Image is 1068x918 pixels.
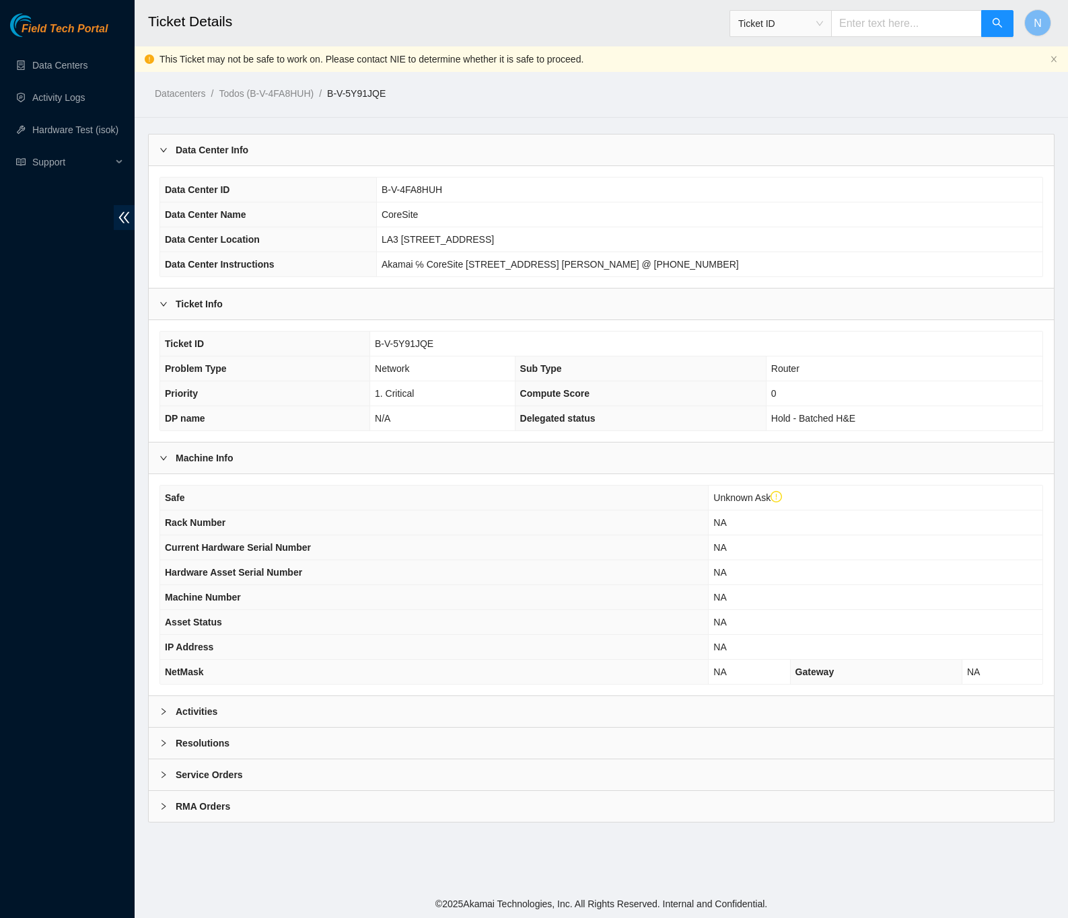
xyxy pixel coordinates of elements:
[219,88,314,99] a: Todos (B-V-4FA8HUH)
[382,209,418,220] span: CoreSite
[165,234,260,245] span: Data Center Location
[16,157,26,167] span: read
[176,767,243,782] b: Service Orders
[32,92,85,103] a: Activity Logs
[713,542,726,553] span: NA
[159,802,168,810] span: right
[176,799,230,814] b: RMA Orders
[165,413,205,424] span: DP name
[771,388,777,399] span: 0
[713,567,726,578] span: NA
[165,388,198,399] span: Priority
[10,13,68,37] img: Akamai Technologies
[149,791,1054,822] div: RMA Orders
[713,592,726,603] span: NA
[149,289,1054,319] div: Ticket Info
[738,13,823,34] span: Ticket ID
[713,666,726,677] span: NA
[149,759,1054,790] div: Service Orders
[375,363,409,374] span: Network
[32,124,118,135] a: Hardware Test (isok)
[1050,55,1058,64] button: close
[176,297,223,311] b: Ticket Info
[967,666,980,677] span: NA
[165,184,229,195] span: Data Center ID
[165,517,225,528] span: Rack Number
[165,542,311,553] span: Current Hardware Serial Number
[1050,55,1058,63] span: close
[165,363,227,374] span: Problem Type
[149,728,1054,759] div: Resolutions
[165,259,275,270] span: Data Center Instructions
[22,23,108,36] span: Field Tech Portal
[1034,15,1042,32] span: N
[520,363,562,374] span: Sub Type
[176,143,248,157] b: Data Center Info
[114,205,135,230] span: double-left
[159,300,168,308] span: right
[165,567,302,578] span: Hardware Asset Serial Number
[771,491,783,503] span: exclamation-circle
[319,88,322,99] span: /
[165,666,204,677] span: NetMask
[176,704,217,719] b: Activities
[159,146,168,154] span: right
[771,413,855,424] span: Hold - Batched H&E
[149,135,1054,165] div: Data Center Info
[165,492,185,503] span: Safe
[713,642,726,652] span: NA
[32,60,87,71] a: Data Centers
[375,388,414,399] span: 1. Critical
[135,890,1068,918] footer: © 2025 Akamai Technologies, Inc. All Rights Reserved. Internal and Confidential.
[520,388,590,399] span: Compute Score
[713,492,782,503] span: Unknown Ask
[32,149,112,176] span: Support
[771,363,799,374] span: Router
[165,592,241,603] span: Machine Number
[159,739,168,747] span: right
[831,10,982,37] input: Enter text here...
[159,707,168,716] span: right
[165,617,222,627] span: Asset Status
[992,17,1003,30] span: search
[375,338,433,349] span: B-V-5Y91JQE
[981,10,1013,37] button: search
[382,184,442,195] span: B-V-4FA8HUH
[713,617,726,627] span: NA
[211,88,213,99] span: /
[375,413,390,424] span: N/A
[165,338,204,349] span: Ticket ID
[176,451,234,465] b: Machine Info
[159,454,168,462] span: right
[176,736,229,751] b: Resolutions
[382,259,739,270] span: Akamai ℅ CoreSite [STREET_ADDRESS] [PERSON_NAME] @ [PHONE_NUMBER]
[382,234,494,245] span: LA3 [STREET_ADDRESS]
[155,88,205,99] a: Datacenters
[1024,9,1051,36] button: N
[10,24,108,42] a: Akamai TechnologiesField Tech Portal
[713,517,726,528] span: NA
[149,696,1054,727] div: Activities
[165,209,246,220] span: Data Center Name
[520,413,596,424] span: Delegated status
[795,666,834,677] span: Gateway
[165,642,213,652] span: IP Address
[159,771,168,779] span: right
[327,88,386,99] a: B-V-5Y91JQE
[149,443,1054,473] div: Machine Info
